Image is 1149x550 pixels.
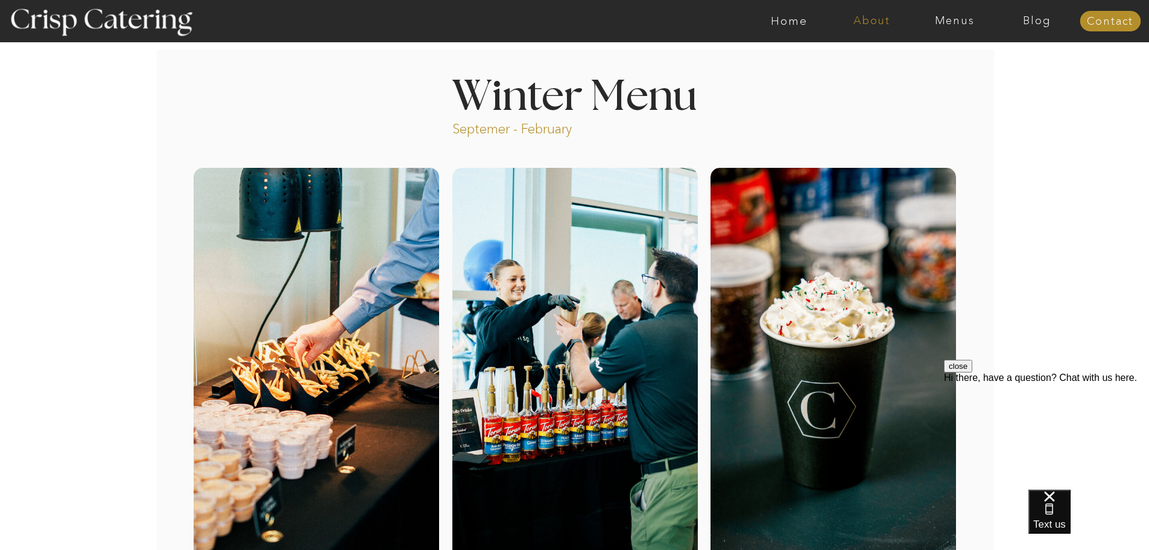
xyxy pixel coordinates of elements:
[1028,490,1149,550] iframe: podium webchat widget bubble
[1080,16,1141,28] a: Contact
[748,15,831,27] a: Home
[913,15,996,27] a: Menus
[407,76,742,112] h1: Winter Menu
[452,120,618,134] p: Septemer - February
[944,360,1149,505] iframe: podium webchat widget prompt
[831,15,913,27] a: About
[996,15,1078,27] a: Blog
